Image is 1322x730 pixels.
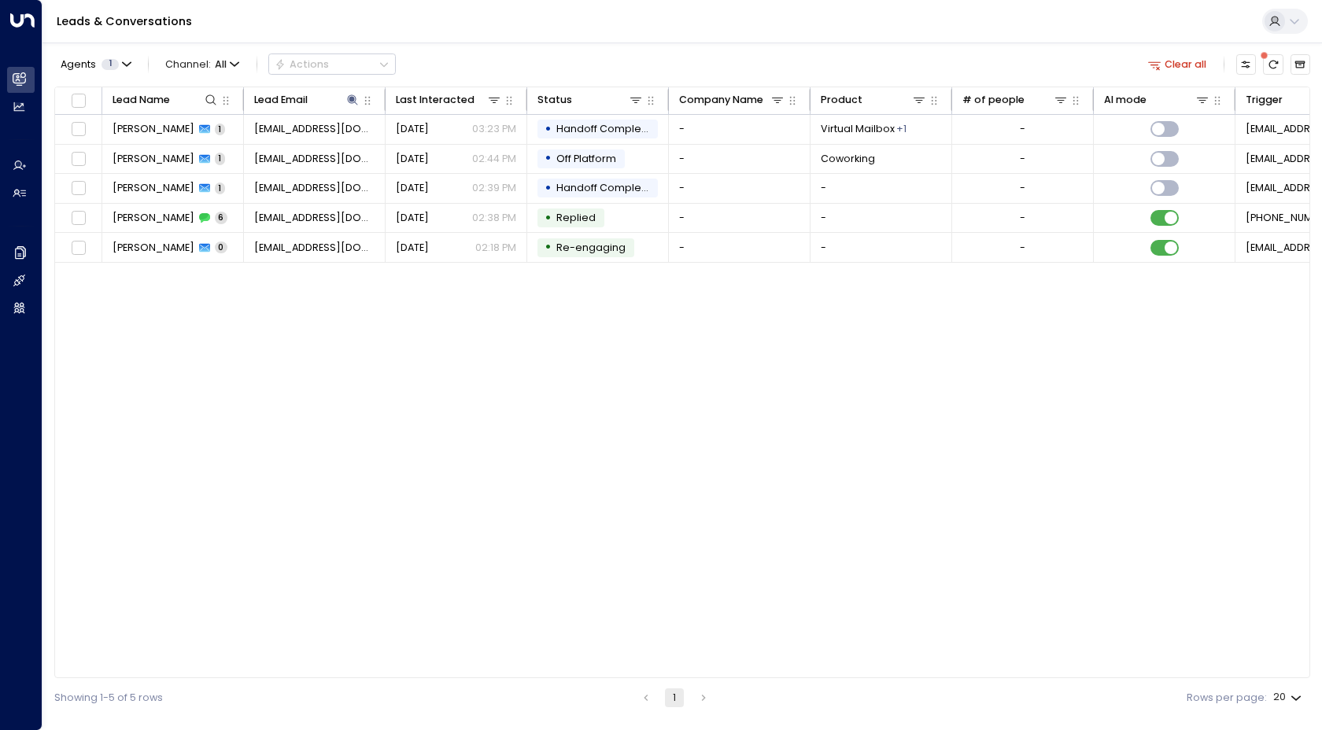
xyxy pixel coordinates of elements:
div: Lead Name [113,91,220,109]
div: Product [821,91,862,109]
div: - [1020,122,1025,136]
div: - [1020,241,1025,255]
button: page 1 [665,688,684,707]
div: - [1020,152,1025,166]
span: 1 [215,153,225,164]
div: • [545,235,552,260]
span: Toggle select row [69,238,87,256]
button: Agents1 [54,54,136,74]
div: Lead Email [254,91,308,109]
div: Company Name [679,91,786,109]
button: Channel:All [160,54,245,74]
div: Last Interacted [396,91,503,109]
span: Michael Young [113,241,194,255]
div: # of people [962,91,1069,109]
span: mby@actual.agency [254,152,375,166]
div: - [1020,211,1025,225]
span: mby@actual.agency [254,181,375,195]
label: Rows per page: [1187,691,1267,706]
span: 1 [215,182,225,194]
span: Toggle select row [69,209,87,227]
div: AI mode [1104,91,1147,109]
span: 1 [215,124,225,135]
nav: pagination navigation [636,688,715,707]
span: There are new threads available. Refresh the grid to view the latest updates. [1263,54,1283,74]
div: • [545,117,552,142]
span: 1 [102,59,119,70]
span: Aug 19, 2025 [396,211,429,225]
span: Michael Young [113,152,194,166]
div: • [545,176,552,201]
span: 6 [215,212,227,223]
div: Lead Email [254,91,361,109]
div: Company Name [679,91,763,109]
span: Yesterday [396,122,429,136]
span: 0 [215,241,227,253]
div: • [545,206,552,230]
td: - [811,233,952,262]
span: Toggle select row [69,150,87,168]
div: Lead Name [113,91,170,109]
td: - [669,233,811,262]
td: - [669,145,811,174]
p: 02:39 PM [472,181,516,195]
button: Customize [1236,54,1256,74]
td: - [669,115,811,144]
button: Clear all [1143,54,1213,74]
div: Showing 1-5 of 5 rows [54,691,163,706]
span: Replied [556,211,596,224]
td: - [811,204,952,233]
div: Trigger [1246,91,1283,109]
button: Actions [268,53,396,75]
p: 02:18 PM [475,241,516,255]
span: Virtual Mailbox [821,122,895,136]
span: Toggle select all [69,91,87,109]
span: Aug 19, 2025 [396,241,429,255]
span: Off Platform [556,152,616,165]
div: Virtual Office [896,122,907,136]
span: All [215,59,227,70]
div: - [1020,181,1025,195]
span: mby@actual.agency [254,122,375,136]
div: Product [821,91,928,109]
a: Leads & Conversations [57,13,192,29]
div: # of people [962,91,1025,109]
span: Aug 19, 2025 [396,152,429,166]
span: Channel: [160,54,245,74]
td: - [669,204,811,233]
span: Handoff Completed [556,181,659,194]
span: Toggle select row [69,179,87,197]
td: - [669,174,811,203]
div: AI mode [1104,91,1211,109]
p: 03:23 PM [472,122,516,136]
span: Toggle select row [69,120,87,138]
span: Michael Young [113,211,194,225]
span: Michael Young [113,122,194,136]
td: - [811,174,952,203]
div: 20 [1273,687,1305,708]
span: mby@actual.agency [254,211,375,225]
div: Status [537,91,644,109]
p: 02:38 PM [472,211,516,225]
div: Button group with a nested menu [268,53,396,75]
span: Handoff Completed [556,122,659,135]
div: • [545,146,552,171]
div: Status [537,91,572,109]
span: Michael Young [113,181,194,195]
p: 02:44 PM [472,152,516,166]
span: Aug 19, 2025 [396,181,429,195]
div: Last Interacted [396,91,475,109]
span: Agents [61,60,96,70]
div: Actions [275,58,329,71]
span: mby@actual.agency [254,241,375,255]
button: Archived Leads [1291,54,1310,74]
span: Trigger [556,241,626,254]
span: Coworking [821,152,875,166]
